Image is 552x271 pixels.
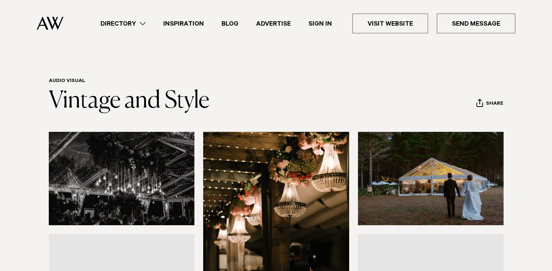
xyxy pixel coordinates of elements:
a: Advertise [247,19,300,29]
a: Vintage and Style [49,89,209,113]
a: Visit Website [352,14,428,33]
a: Sign In [300,19,341,29]
a: Inspiration [154,19,213,29]
a: Blog [213,19,247,29]
a: Send Message [437,14,515,33]
span: Share [486,101,503,108]
img: Auckland Weddings Logo [37,16,63,30]
a: Directory [92,19,154,29]
a: Audio Visual [49,78,85,84]
button: Share [476,99,504,109]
